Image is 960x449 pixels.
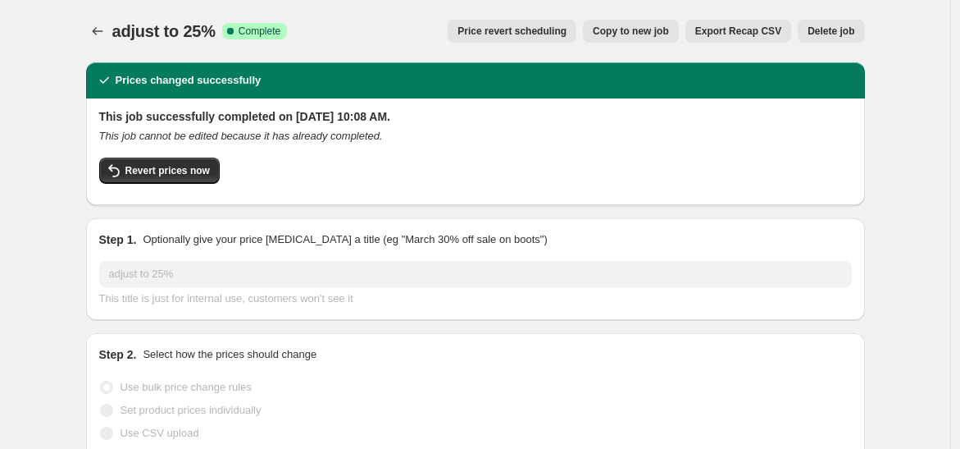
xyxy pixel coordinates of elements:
[99,130,383,142] i: This job cannot be edited because it has already completed.
[99,346,137,363] h2: Step 2.
[239,25,280,38] span: Complete
[99,158,220,184] button: Revert prices now
[99,108,852,125] h2: This job successfully completed on [DATE] 10:08 AM.
[808,25,854,38] span: Delete job
[143,346,316,363] p: Select how the prices should change
[448,20,576,43] button: Price revert scheduling
[798,20,864,43] button: Delete job
[583,20,679,43] button: Copy to new job
[125,164,210,177] span: Revert prices now
[121,427,199,439] span: Use CSV upload
[121,404,262,416] span: Set product prices individually
[86,20,109,43] button: Price change jobs
[99,261,852,287] input: 30% off holiday sale
[457,25,566,38] span: Price revert scheduling
[143,231,547,248] p: Optionally give your price [MEDICAL_DATA] a title (eg "March 30% off sale on boots")
[121,381,252,393] span: Use bulk price change rules
[99,231,137,248] h2: Step 1.
[99,292,353,305] span: This title is just for internal use, customers won't see it
[112,22,216,40] span: adjust to 25%
[695,25,781,38] span: Export Recap CSV
[593,25,669,38] span: Copy to new job
[116,72,262,89] h2: Prices changed successfully
[685,20,791,43] button: Export Recap CSV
